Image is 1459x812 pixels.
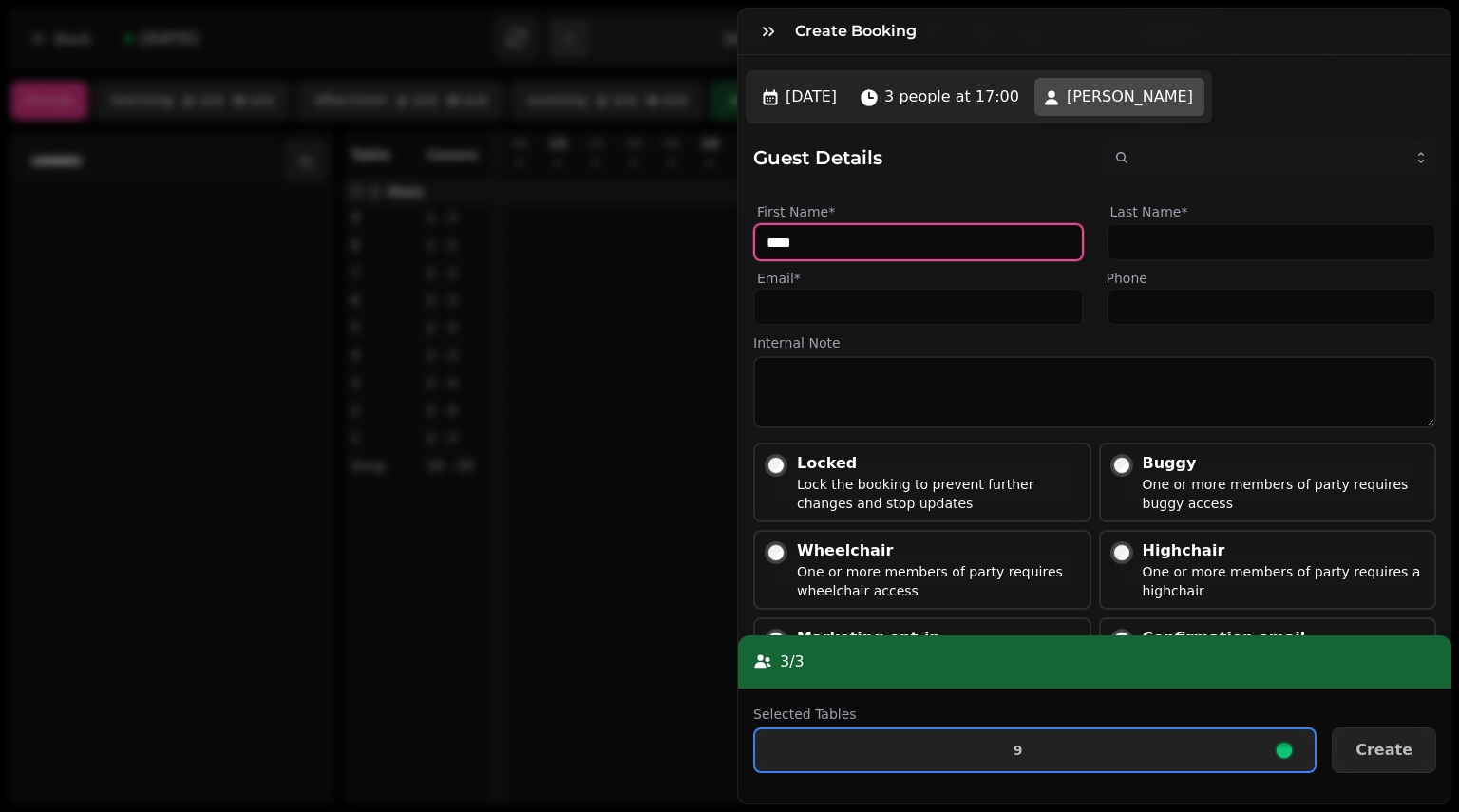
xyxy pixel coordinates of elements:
label: First Name* [753,200,1084,223]
label: Internal Note [753,333,1436,352]
div: One or more members of party requires buggy access [1143,475,1428,513]
div: Marketing opt-in [797,627,1058,650]
div: Lock the booking to prevent further changes and stop updates [797,475,1082,513]
h2: Guest Details [753,144,1088,171]
button: 9 [753,727,1317,773]
div: One or more members of party requires wheelchair access [797,562,1082,600]
label: Selected Tables [753,705,1317,724]
h3: Create Booking [795,20,924,43]
span: [PERSON_NAME] [1067,85,1193,108]
label: Email* [753,269,1084,288]
label: Last Name* [1107,200,1437,223]
span: 3 people at 17:00 [884,85,1019,108]
div: Buggy [1143,452,1428,475]
p: 3 / 3 [780,651,805,673]
div: Locked [797,452,1082,475]
span: [DATE] [786,85,837,108]
label: Phone [1107,269,1437,288]
div: Confirmation email [1143,627,1428,650]
div: Wheelchair [797,539,1082,562]
p: 9 [1014,744,1023,757]
div: Highchair [1143,539,1428,562]
div: One or more members of party requires a highchair [1143,562,1428,600]
span: Create [1355,743,1412,758]
button: Create [1332,727,1436,773]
